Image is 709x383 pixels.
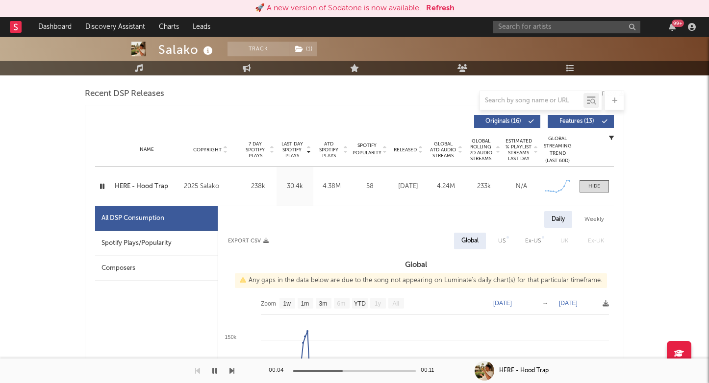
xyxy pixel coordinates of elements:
[430,141,456,159] span: Global ATD Audio Streams
[493,21,640,33] input: Search for artists
[85,88,164,100] span: Recent DSP Releases
[95,206,218,231] div: All DSP Consumption
[467,138,494,162] span: Global Rolling 7D Audio Streams
[493,300,512,307] text: [DATE]
[353,182,387,191] div: 58
[115,146,179,153] div: Name
[421,365,440,377] div: 00:11
[672,20,684,27] div: 99 +
[235,273,607,288] div: Any gaps in the data below are due to the song not appearing on Luminate's daily chart(s) for tha...
[554,119,599,124] span: Features ( 13 )
[467,182,500,191] div: 233k
[242,182,274,191] div: 238k
[319,300,328,307] text: 3m
[316,182,348,191] div: 4.38M
[101,213,164,224] div: All DSP Consumption
[559,300,578,307] text: [DATE]
[426,2,455,14] button: Refresh
[95,231,218,256] div: Spotify Plays/Popularity
[184,181,237,192] div: 2025 Salako
[289,42,317,56] button: (1)
[499,366,549,375] div: HERE - Hood Trap
[289,42,318,56] span: ( 1 )
[461,235,479,247] div: Global
[544,211,572,228] div: Daily
[186,17,217,37] a: Leads
[337,300,346,307] text: 6m
[430,182,462,191] div: 4.24M
[353,142,381,157] span: Spotify Popularity
[577,211,611,228] div: Weekly
[394,147,417,153] span: Released
[669,23,676,31] button: 99+
[474,115,540,128] button: Originals(16)
[115,182,179,191] a: HERE - Hood Trap
[375,300,381,307] text: 1y
[225,334,236,340] text: 150k
[548,115,614,128] button: Features(13)
[95,256,218,281] div: Composers
[242,141,268,159] span: 7 Day Spotify Plays
[279,141,305,159] span: Last Day Spotify Plays
[283,300,291,307] text: 1w
[152,17,186,37] a: Charts
[218,259,614,271] h3: Global
[255,2,421,14] div: 🚀 A new version of Sodatone is now available.
[543,135,572,165] div: Global Streaming Trend (Last 60D)
[392,300,399,307] text: All
[269,365,288,377] div: 00:04
[158,42,215,58] div: Salako
[498,235,506,247] div: US
[392,182,425,191] div: [DATE]
[78,17,152,37] a: Discovery Assistant
[525,235,541,247] div: Ex-US
[354,300,366,307] text: YTD
[31,17,78,37] a: Dashboard
[481,119,526,124] span: Originals ( 16 )
[261,300,276,307] text: Zoom
[228,238,269,244] button: Export CSV
[542,300,548,307] text: →
[193,147,222,153] span: Copyright
[316,141,342,159] span: ATD Spotify Plays
[228,42,289,56] button: Track
[480,97,583,105] input: Search by song name or URL
[301,300,309,307] text: 1m
[505,182,538,191] div: N/A
[505,138,532,162] span: Estimated % Playlist Streams Last Day
[279,182,311,191] div: 30.4k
